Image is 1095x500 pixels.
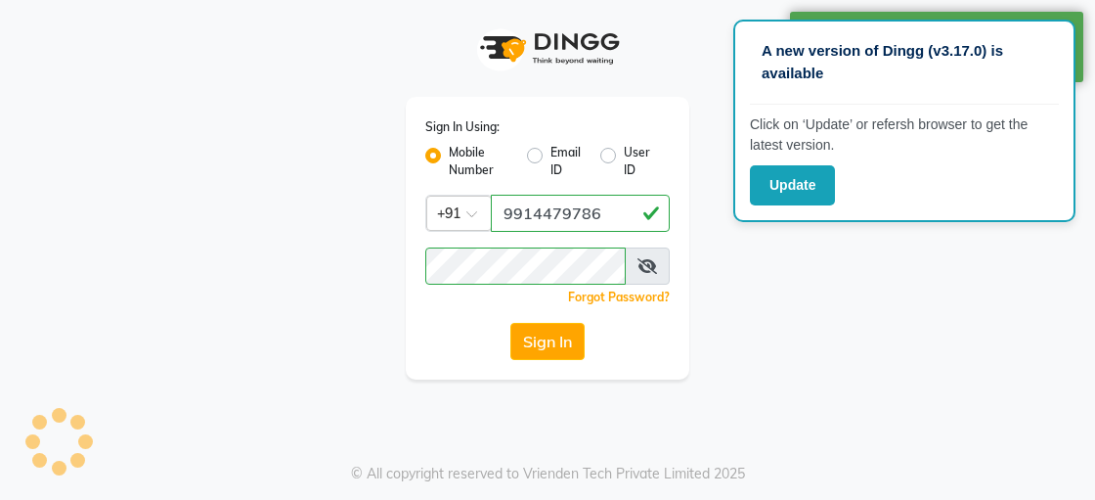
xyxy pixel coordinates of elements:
label: Mobile Number [449,144,511,179]
button: Sign In [510,323,585,360]
button: Update [750,165,835,205]
img: logo1.svg [469,20,626,77]
input: Username [425,248,626,285]
p: A new version of Dingg (v3.17.0) is available [762,40,1047,84]
a: Forgot Password? [568,290,670,304]
p: Click on ‘Update’ or refersh browser to get the latest version. [750,114,1059,156]
label: Sign In Using: [425,118,500,136]
label: Email ID [550,144,584,179]
input: Username [491,195,670,232]
label: User ID [624,144,654,179]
